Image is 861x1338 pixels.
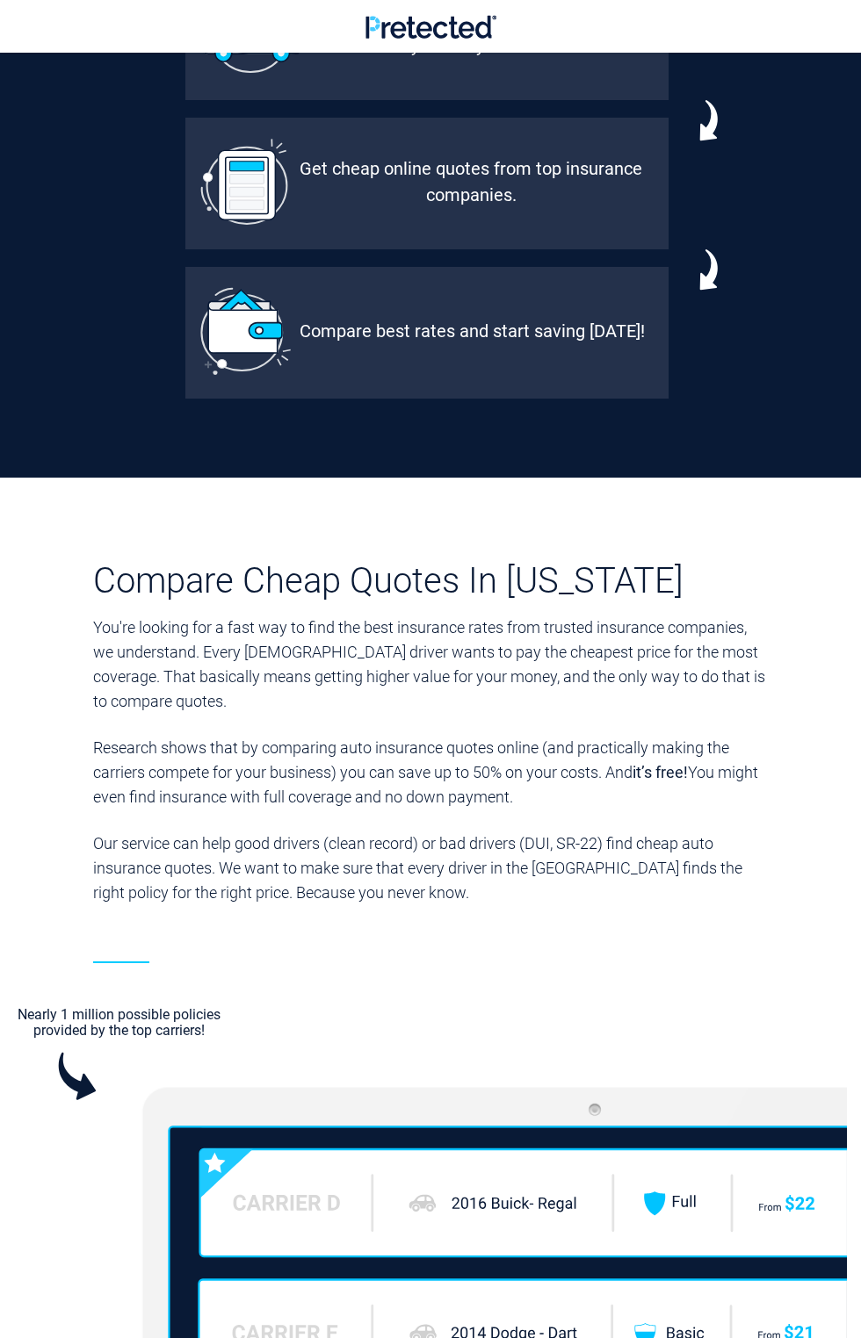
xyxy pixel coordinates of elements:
[365,15,496,39] img: Pretected Logo
[291,318,654,344] div: Compare best rates and start saving [DATE]!
[93,831,768,905] p: Our service can help good drivers (clean record) or bad drivers (DUI, SR-22) find cheap auto insu...
[93,615,768,714] p: You're looking for a fast way to find the best insurance rates from trusted insurance companies, ...
[93,557,768,605] h3: Compare Cheap Quotes In [US_STATE]
[200,139,288,225] img: Compare Rates
[200,287,291,375] img: Save Money
[288,155,654,208] div: Get cheap online quotes from top insurance companies.
[93,736,768,809] p: Research shows that by comparing auto insurance quotes online (and practically making the carrier...
[633,763,688,781] b: it’s free!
